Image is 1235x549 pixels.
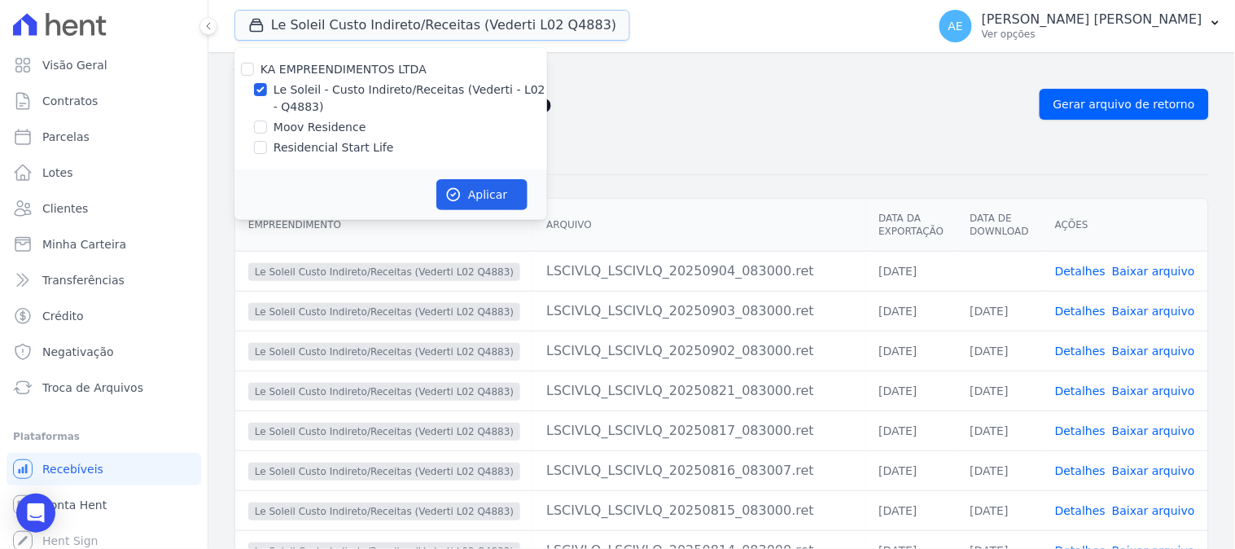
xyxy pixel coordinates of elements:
th: Data da Exportação [865,199,957,252]
a: Clientes [7,192,201,225]
a: Crédito [7,300,201,332]
h2: Exportações de Retorno [234,90,1027,119]
a: Detalhes [1055,384,1106,397]
div: LSCIVLQ_LSCIVLQ_20250817_083000.ret [546,421,852,441]
span: Lotes [42,165,73,181]
div: LSCIVLQ_LSCIVLQ_20250902_083000.ret [546,341,852,361]
a: Visão Geral [7,49,201,81]
a: Baixar arquivo [1112,424,1195,437]
span: Le Soleil Custo Indireto/Receitas (Vederti L02 Q4883) [248,303,520,321]
a: Negativação [7,336,201,368]
a: Recebíveis [7,453,201,485]
td: [DATE] [865,490,957,530]
a: Detalhes [1055,424,1106,437]
span: Le Soleil Custo Indireto/Receitas (Vederti L02 Q4883) [248,423,520,441]
a: Lotes [7,156,201,189]
span: Le Soleil Custo Indireto/Receitas (Vederti L02 Q4883) [248,343,520,361]
span: Le Soleil Custo Indireto/Receitas (Vederti L02 Q4883) [248,263,520,281]
td: [DATE] [957,371,1042,411]
span: Le Soleil Custo Indireto/Receitas (Vederti L02 Q4883) [248,463,520,481]
a: Detalhes [1055,464,1106,477]
span: Gerar arquivo de retorno [1053,96,1195,112]
span: Crédito [42,308,84,324]
a: Detalhes [1055,265,1106,278]
span: Negativação [42,344,114,360]
div: LSCIVLQ_LSCIVLQ_20250903_083000.ret [546,301,852,321]
span: Le Soleil Custo Indireto/Receitas (Vederti L02 Q4883) [248,503,520,520]
a: Gerar arquivo de retorno [1040,89,1209,120]
a: Baixar arquivo [1112,305,1195,318]
a: Minha Carteira [7,228,201,261]
div: LSCIVLQ_LSCIVLQ_20250815_083000.ret [546,501,852,520]
span: AE [948,20,963,32]
span: Troca de Arquivos [42,380,143,396]
td: [DATE] [957,411,1042,450]
span: Minha Carteira [42,236,126,253]
a: Baixar arquivo [1112,384,1195,397]
th: Empreendimento [235,199,533,252]
a: Baixar arquivo [1112,265,1195,278]
td: [DATE] [957,450,1042,490]
div: LSCIVLQ_LSCIVLQ_20250816_083007.ret [546,461,852,481]
span: Le Soleil Custo Indireto/Receitas (Vederti L02 Q4883) [248,383,520,401]
nav: Breadcrumb [234,65,1209,82]
div: LSCIVLQ_LSCIVLQ_20250904_083000.ret [546,261,852,281]
label: KA EMPREENDIMENTOS LTDA [261,63,427,76]
a: Baixar arquivo [1112,504,1195,517]
button: Le Soleil Custo Indireto/Receitas (Vederti L02 Q4883) [234,10,630,41]
td: [DATE] [957,291,1042,331]
span: Contratos [42,93,98,109]
a: Detalhes [1055,305,1106,318]
td: [DATE] [865,291,957,331]
td: [DATE] [865,251,957,291]
a: Detalhes [1055,504,1106,517]
td: [DATE] [865,331,957,371]
th: Ações [1042,199,1208,252]
a: Baixar arquivo [1112,345,1195,358]
td: [DATE] [865,450,957,490]
a: Parcelas [7,121,201,153]
th: Arquivo [533,199,865,252]
td: [DATE] [957,331,1042,371]
th: Data de Download [957,199,1042,252]
div: Plataformas [13,427,195,446]
a: Troca de Arquivos [7,371,201,404]
a: Conta Hent [7,489,201,521]
span: Parcelas [42,129,90,145]
span: Clientes [42,200,88,217]
span: Transferências [42,272,125,288]
button: Aplicar [436,179,528,210]
button: AE [PERSON_NAME] [PERSON_NAME] Ver opções [926,3,1235,49]
label: Residencial Start Life [274,139,394,156]
label: Moov Residence [274,119,366,136]
div: Open Intercom Messenger [16,494,55,533]
p: [PERSON_NAME] [PERSON_NAME] [982,11,1202,28]
td: [DATE] [865,411,957,450]
a: Detalhes [1055,345,1106,358]
label: Le Soleil - Custo Indireto/Receitas (Vederti - L02 - Q4883) [274,81,547,116]
p: Ver opções [982,28,1202,41]
a: Transferências [7,264,201,296]
a: Contratos [7,85,201,117]
td: [DATE] [957,490,1042,530]
a: Baixar arquivo [1112,464,1195,477]
span: Visão Geral [42,57,107,73]
td: [DATE] [865,371,957,411]
span: Recebíveis [42,461,103,477]
div: LSCIVLQ_LSCIVLQ_20250821_083000.ret [546,381,852,401]
span: Conta Hent [42,497,107,513]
